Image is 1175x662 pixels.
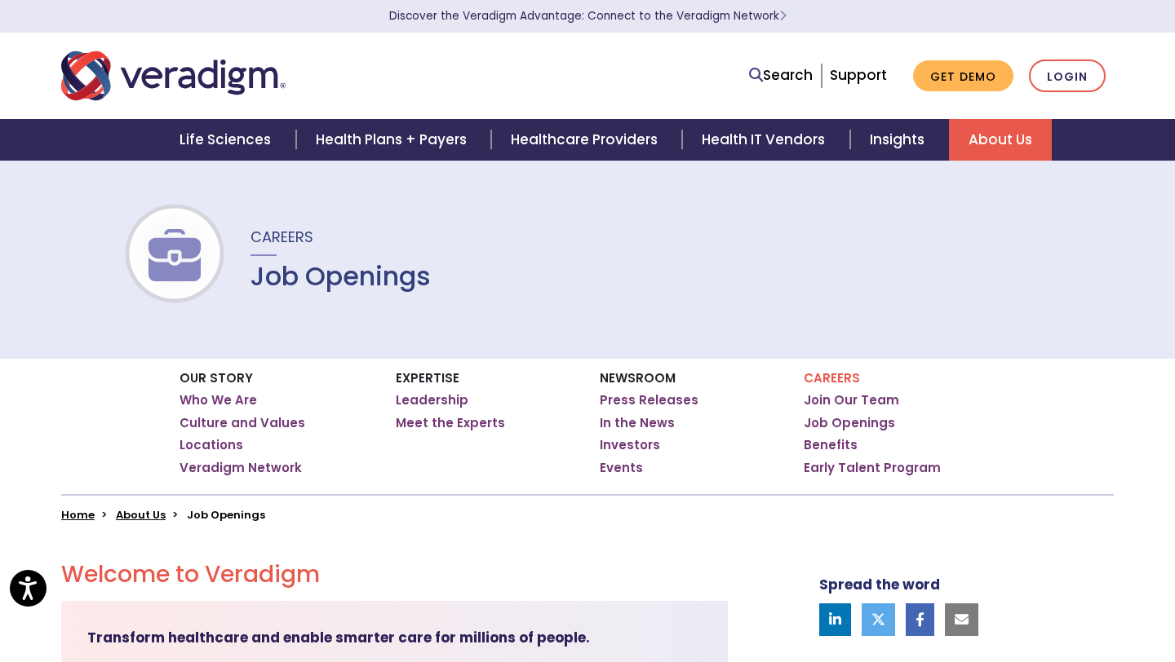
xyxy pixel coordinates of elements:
[819,575,940,594] strong: Spread the word
[180,392,257,408] a: Who We Are
[804,392,899,408] a: Join Our Team
[180,415,305,431] a: Culture and Values
[491,119,682,161] a: Healthcare Providers
[949,119,1052,161] a: About Us
[850,119,949,161] a: Insights
[600,392,698,408] a: Press Releases
[389,8,787,24] a: Discover the Veradigm Advantage: Connect to the Veradigm NetworkLearn More
[61,561,728,589] h2: Welcome to Veradigm
[779,8,787,24] span: Learn More
[116,507,166,523] a: About Us
[251,261,431,292] h1: Job Openings
[160,119,295,161] a: Life Sciences
[749,64,813,86] a: Search
[682,119,849,161] a: Health IT Vendors
[1029,60,1106,93] a: Login
[830,65,887,85] a: Support
[251,227,313,247] span: Careers
[61,49,286,103] img: Veradigm logo
[600,415,675,431] a: In the News
[396,415,505,431] a: Meet the Experts
[804,460,941,476] a: Early Talent Program
[600,437,660,453] a: Investors
[296,119,491,161] a: Health Plans + Payers
[396,392,468,408] a: Leadership
[180,437,243,453] a: Locations
[180,460,302,476] a: Veradigm Network
[804,415,895,431] a: Job Openings
[61,507,95,523] a: Home
[913,60,1013,92] a: Get Demo
[87,628,590,647] strong: Transform healthcare and enable smarter care for millions of people.
[804,437,858,453] a: Benefits
[600,460,643,476] a: Events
